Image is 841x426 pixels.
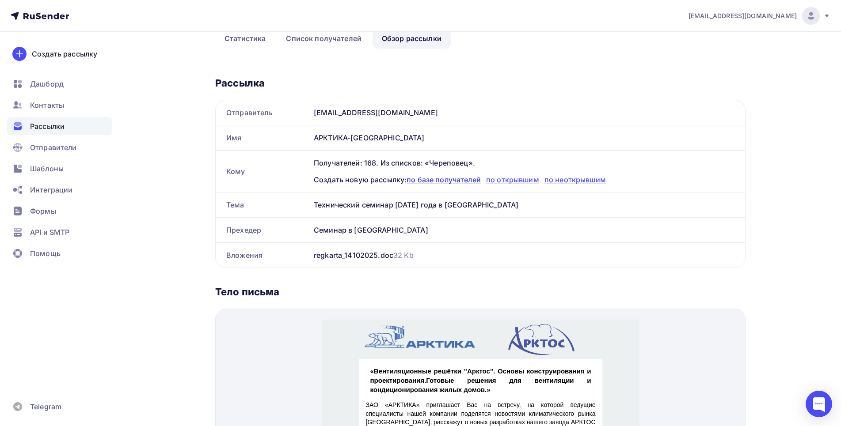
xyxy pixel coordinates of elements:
[314,174,734,185] div: Создать новую рассылку:
[7,139,112,156] a: Отправители
[30,248,61,259] span: Помощь
[44,211,207,219] span: 11:00 – 11:50 Программа поставок компании АРКТИКА;
[44,82,274,115] span: ЗАО «АРКТИКА» приглашает Вас на встречу, на которой ведущие специалисты нашей компании поделятся ...
[129,134,212,141] strong: Гостиница «Скандинавия».
[216,243,310,268] div: Вложения
[44,306,151,313] strong: [PERSON_NAME] [PERSON_NAME]
[216,100,310,125] div: Отправитель
[125,185,193,192] strong: Программа семинара:
[310,218,745,242] div: Семинар в [GEOGRAPHIC_DATA]
[49,57,270,74] strong: Готовые решения для вентиляции и кондиционирования жилых домов.
[44,203,248,210] span: 10:30 – 11:00 Регистрация участников (Приветственный кофе-брейк);
[44,306,274,323] p: кандидат технических наук, директор по научной работе завода АРКТОС.
[44,220,262,236] span: 11:50 – 13:00 Вентиляционные решётки "Арктос": чем отличаются и какую лучше выбрать;
[215,28,275,49] a: Статистика
[393,251,414,260] span: 32 Kb
[44,142,274,158] strong: г. Череповец, ул. [PERSON_NAME][STREET_ADDRESS], конференц-зал.
[7,75,112,93] a: Дашборд
[310,100,745,125] div: [EMAIL_ADDRESS][DOMAIN_NAME]
[44,246,271,270] span: 13:30 – 16:00 Готовые решения для вентиляции и кондиционирования жилых домов. Основы конструирова...
[165,66,168,74] strong: »
[7,96,112,114] a: Контакты
[689,7,830,25] a: [EMAIL_ADDRESS][DOMAIN_NAME]
[49,48,52,55] strong: «
[130,159,170,166] strong: 10:30 – 16:30.
[30,163,64,174] span: Шаблоны
[216,151,310,192] div: Кому
[216,218,310,242] div: Прехедер
[49,48,270,64] strong: Вентиляционные решётки "Арктос". Основы конструирования и проектирования.
[310,125,745,150] div: АРКТИКА-[GEOGRAPHIC_DATA]
[216,192,310,217] div: Тема
[44,142,274,159] p: Адрес:
[30,142,77,153] span: Отправители
[44,289,104,296] strong: Семинар проводят:
[7,160,112,177] a: Шаблоны
[44,272,143,279] span: 16:00 – 16:30 Ответы на вопросы.
[44,238,123,245] span: 13:00 – 13:30 Кофе-брейк;
[30,100,64,110] span: Контакты
[30,227,69,238] span: API и SMTP
[544,175,606,184] span: по неоткрывшим
[125,125,178,132] strong: 15 октября 2025г.
[215,286,746,298] div: Тело письма
[407,175,481,184] span: по базе получателей
[314,158,734,168] div: Получателей: 168. Из списков: «Череповец».
[310,192,745,217] div: Технический семинар [DATE] года в [GEOGRAPHIC_DATA]
[7,117,112,135] a: Рассылки
[44,159,170,166] span: Время проведения семинара:
[44,332,266,339] span: руководитель департамента продаж Компании АРКТИКА.
[30,185,72,195] span: Интеграции
[32,49,97,59] div: Создать рассылку
[30,121,65,132] span: Рассылки
[215,77,746,89] div: Рассылка
[373,28,451,49] a: Обзор рассылки
[44,125,178,132] span: Дата проведения семинара:
[216,125,310,150] div: Имя
[277,28,371,49] a: Список получателей
[44,332,100,339] strong: [PERSON_NAME] -
[44,134,213,141] span: Место проведения семинара:
[7,202,112,220] a: Формы
[30,206,56,216] span: Формы
[30,79,64,89] span: Дашборд
[486,175,539,184] span: по открывшим
[314,250,414,260] div: regkarta_14102025.doc
[153,306,155,313] strong: -
[30,401,61,412] span: Telegram
[689,11,797,20] span: [EMAIL_ADDRESS][DOMAIN_NAME]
